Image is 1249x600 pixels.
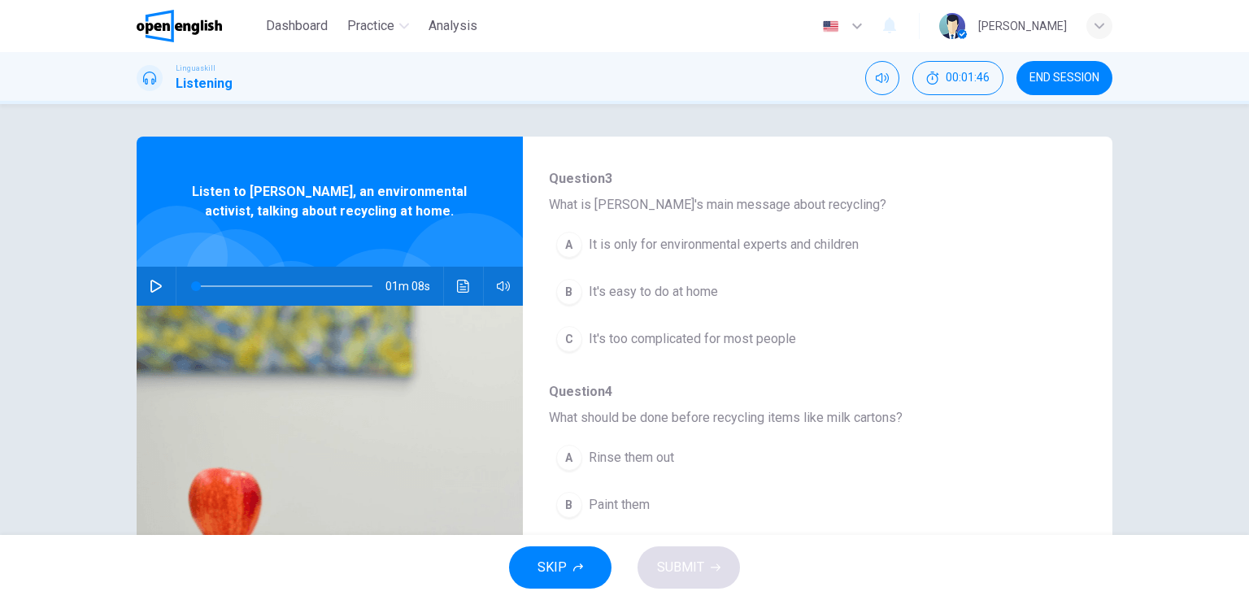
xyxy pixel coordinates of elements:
[176,74,233,93] h1: Listening
[549,224,1002,265] button: AIt is only for environmental experts and children
[385,267,443,306] span: 01m 08s
[556,445,582,471] div: A
[347,16,394,36] span: Practice
[912,61,1003,95] div: Hide
[549,437,1002,478] button: ARinse them out
[946,72,990,85] span: 00:01:46
[549,382,1060,402] span: Question 4
[549,169,1060,189] span: Question 3
[939,13,965,39] img: Profile picture
[589,448,674,467] span: Rinse them out
[422,11,484,41] button: Analysis
[549,272,1002,312] button: BIt's easy to do at home
[589,495,650,515] span: Paint them
[429,16,477,36] span: Analysis
[978,16,1067,36] div: [PERSON_NAME]
[556,232,582,258] div: A
[450,267,477,306] button: Click to see the audio transcription
[189,182,470,221] span: Listen to [PERSON_NAME], an environmental activist, talking about recycling at home.
[556,326,582,352] div: C
[259,11,334,41] button: Dashboard
[549,408,1060,428] span: What should be done before recycling items like milk cartons?
[266,16,328,36] span: Dashboard
[865,61,899,95] div: Mute
[1016,61,1112,95] button: END SESSION
[589,282,718,302] span: It's easy to do at home
[137,10,222,42] img: OpenEnglish logo
[537,556,567,579] span: SKIP
[137,10,259,42] a: OpenEnglish logo
[912,61,1003,95] button: 00:01:46
[549,485,1002,525] button: BPaint them
[1029,72,1099,85] span: END SESSION
[549,195,1060,215] span: What is [PERSON_NAME]'s main message about recycling?
[549,319,1002,359] button: CIt's too complicated for most people
[589,329,796,349] span: It's too complicated for most people
[176,63,215,74] span: Linguaskill
[556,279,582,305] div: B
[341,11,416,41] button: Practice
[556,492,582,518] div: B
[509,546,611,589] button: SKIP
[549,532,1002,572] button: CBreak them
[820,20,841,33] img: en
[589,235,859,254] span: It is only for environmental experts and children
